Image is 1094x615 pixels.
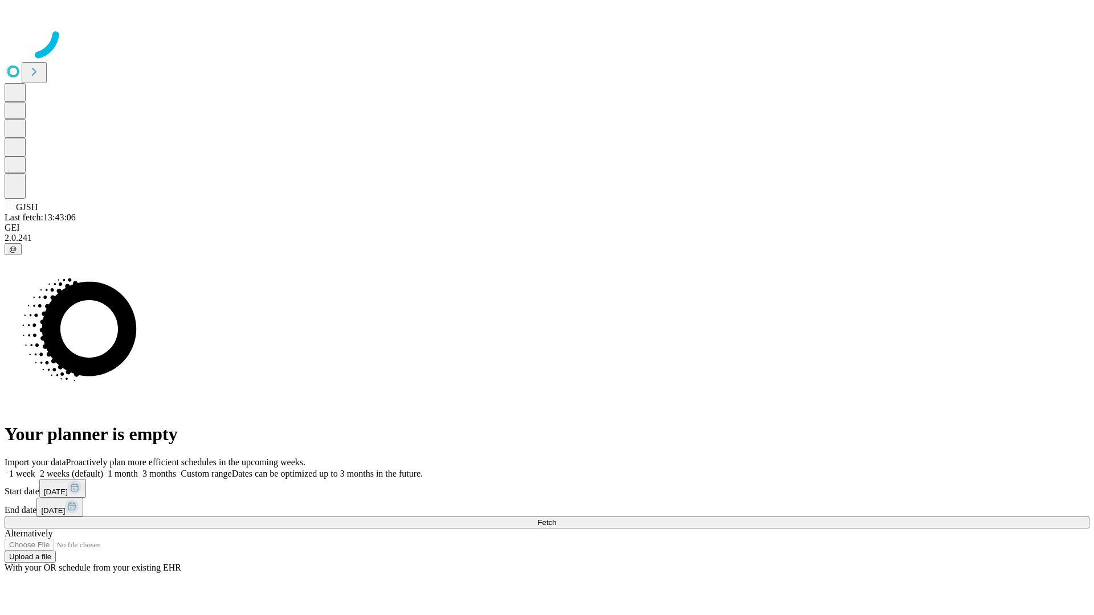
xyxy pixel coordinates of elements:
[5,243,22,255] button: @
[5,457,66,467] span: Import your data
[5,212,76,222] span: Last fetch: 13:43:06
[5,233,1089,243] div: 2.0.241
[66,457,305,467] span: Proactively plan more efficient schedules in the upcoming weeks.
[39,479,86,498] button: [DATE]
[41,506,65,515] span: [DATE]
[36,498,83,516] button: [DATE]
[142,469,176,478] span: 3 months
[9,245,17,253] span: @
[5,516,1089,528] button: Fetch
[181,469,231,478] span: Custom range
[108,469,138,478] span: 1 month
[5,528,52,538] span: Alternatively
[232,469,423,478] span: Dates can be optimized up to 3 months in the future.
[537,518,556,527] span: Fetch
[9,469,35,478] span: 1 week
[5,498,1089,516] div: End date
[5,424,1089,445] h1: Your planner is empty
[5,223,1089,233] div: GEI
[5,563,181,572] span: With your OR schedule from your existing EHR
[16,202,38,212] span: GJSH
[40,469,103,478] span: 2 weeks (default)
[5,479,1089,498] div: Start date
[44,487,68,496] span: [DATE]
[5,551,56,563] button: Upload a file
